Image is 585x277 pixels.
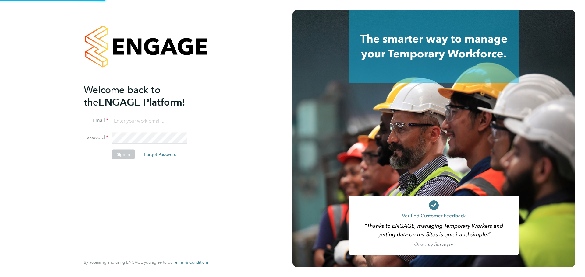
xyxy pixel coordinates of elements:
h2: ENGAGE Platform! [84,83,203,108]
label: Email [84,117,108,124]
span: By accessing and using ENGAGE you agree to our [84,260,209,265]
label: Password [84,134,108,141]
button: Sign In [112,150,135,159]
button: Forgot Password [139,150,182,159]
a: Terms & Conditions [174,260,209,265]
span: Welcome back to the [84,84,161,108]
input: Enter your work email... [112,116,187,126]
